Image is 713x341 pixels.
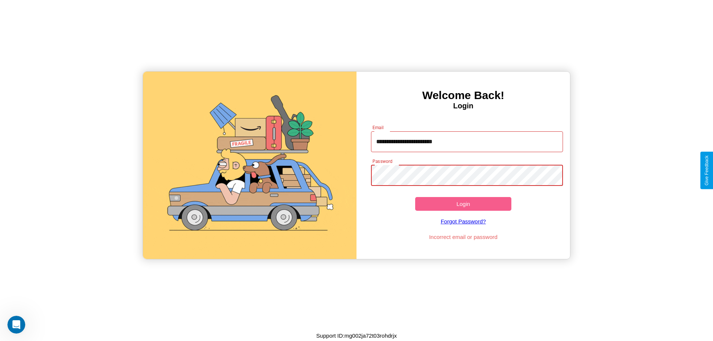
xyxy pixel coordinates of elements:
h4: Login [356,102,570,110]
img: gif [143,72,356,259]
h3: Welcome Back! [356,89,570,102]
p: Incorrect email or password [367,232,560,242]
p: Support ID: mg002ja72t03rohdrjx [316,331,397,341]
div: Give Feedback [704,155,709,186]
label: Email [372,124,384,131]
iframe: Intercom live chat [7,316,25,334]
button: Login [415,197,511,211]
a: Forgot Password? [367,211,560,232]
label: Password [372,158,392,164]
